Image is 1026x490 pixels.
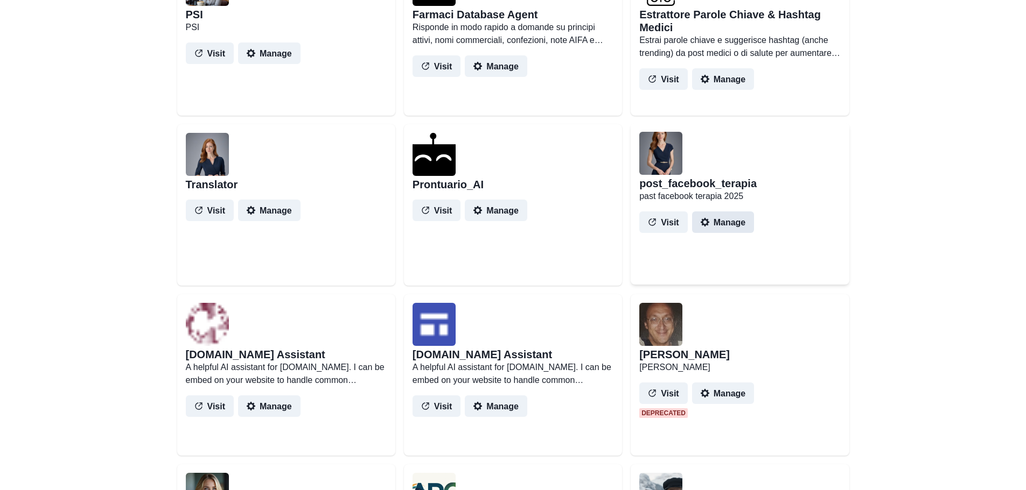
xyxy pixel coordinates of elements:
button: Manage [238,200,301,221]
button: Manage [238,395,301,417]
h2: Prontuario_AI [413,178,484,191]
button: Visit [186,42,234,64]
button: Manage [465,395,527,417]
button: Manage [692,211,755,233]
button: Manage [238,42,301,64]
h2: [PERSON_NAME] [639,348,730,361]
p: Risponde in modo rapido a domande su principi attivi, nomi commerciali, confezioni, note AIFA e f... [413,21,613,47]
h2: [DOMAIN_NAME] Assistant [413,348,552,361]
button: Visit [186,200,234,221]
p: [PERSON_NAME] [639,361,840,374]
img: user%2F416%2Feed38d01-6bb7-4b7f-b87b-99a54cae9030 [639,132,682,175]
button: Visit [413,55,461,77]
img: user%2F416%2F7772068b-d1c1-456a-a979-ab61c3fd86e7 [186,133,229,176]
img: agenthostmascotdark.ico [413,133,456,176]
button: Visit [639,211,688,233]
p: past facebook terapia 2025 [639,190,840,203]
button: Visit [639,68,688,90]
img: VTg+FhlbW18eW1syMFs0W1teTFkzW1tNNltbDTpbZVtbakV4SFtbW1tbZ2RbW1tbW1tAL2IxUhN5VGhDW1tbW1tbW1tbWz13A... [186,303,229,346]
button: Visit [186,395,234,417]
button: Visit [413,200,461,221]
button: Manage [692,382,755,404]
button: Visit [639,382,688,404]
p: Estrai parole chiave e suggerisce hashtag (anche trending) da post medici o di salute per aumenta... [639,34,840,60]
h2: PSI [186,8,203,21]
p: A helpful AI assistant for [DOMAIN_NAME]. I can be embed on your website to handle common questio... [186,361,387,387]
h2: post_facebook_terapia [639,177,757,190]
p: A helpful AI assistant for [DOMAIN_NAME]. I can be embed on your website to handle common questio... [413,361,613,387]
button: Manage [465,55,527,77]
h2: Estrattore Parole Chiave & Hashtag Medici [639,8,840,34]
h2: [DOMAIN_NAME] Assistant [186,348,325,361]
img: favicon.ico [413,303,456,346]
p: PSI [186,21,387,34]
h2: Farmaci Database Agent [413,8,538,21]
span: Deprecated [639,408,688,418]
button: Manage [692,68,755,90]
img: user%2F416%2F280b81b8-1e94-40e8-b51a-b1dc3a511d04 [639,303,682,346]
button: Visit [413,395,461,417]
h2: Translator [186,178,238,191]
button: Manage [465,200,527,221]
